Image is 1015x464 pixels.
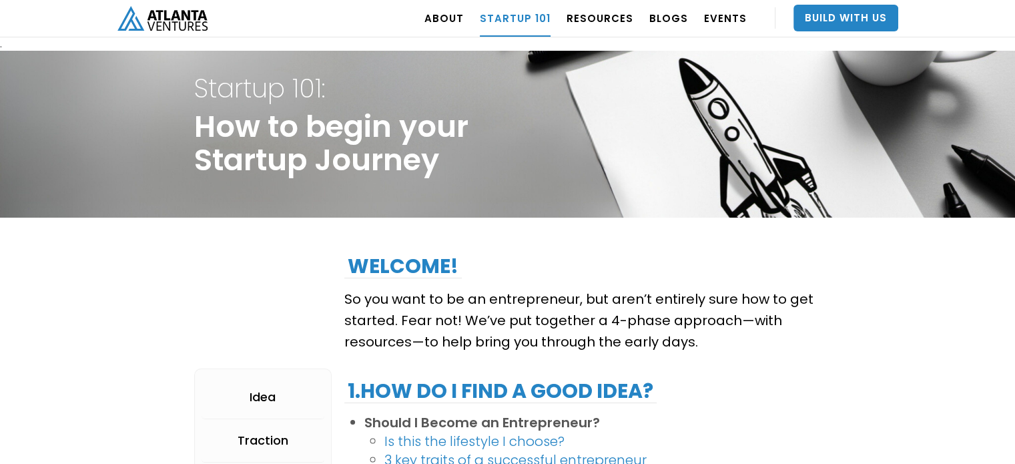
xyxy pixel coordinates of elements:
a: Traction [202,419,325,463]
a: Build With Us [793,5,898,31]
a: Is this the lifestyle I choose? [384,432,565,451]
h1: How to begin your Startup Journey [194,67,468,201]
div: Traction [238,434,288,447]
strong: Startup 101: [194,70,325,107]
p: So you want to be an entrepreneur, but aren’t entirely sure how to get started. Fear not! We’ve p... [344,288,821,353]
strong: How do I find a good idea? [360,377,653,405]
strong: Should I Become an Entrepreneur? [364,413,600,432]
h2: 1. [344,379,657,403]
h2: Welcome! [344,254,462,278]
div: Idea [250,391,276,404]
a: Idea [202,376,325,419]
